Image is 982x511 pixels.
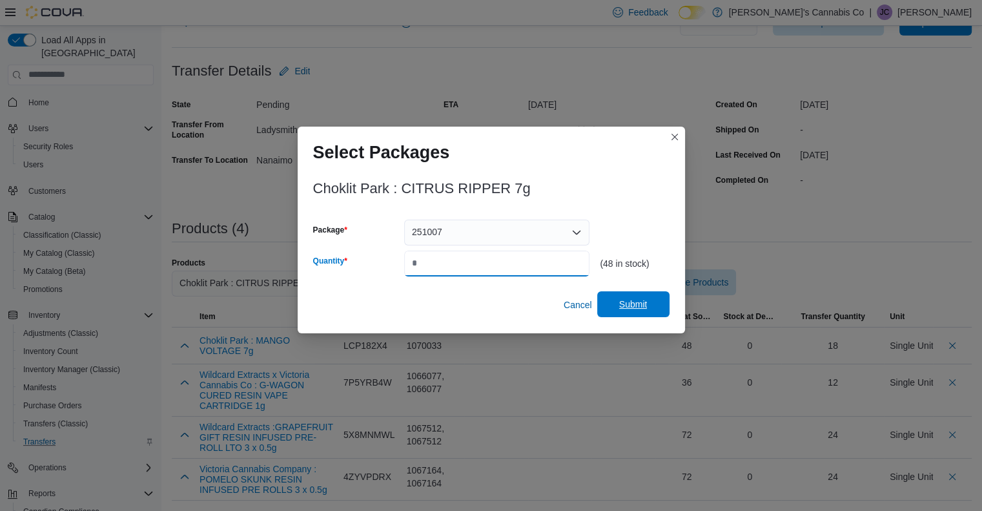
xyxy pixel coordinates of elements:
span: Submit [619,298,648,311]
span: 251007 [412,224,442,240]
button: Submit [597,291,670,317]
div: (48 in stock) [600,258,669,269]
label: Package [313,225,347,235]
h1: Select Packages [313,142,450,163]
button: Closes this modal window [667,129,682,145]
button: Cancel [558,292,597,318]
h3: Choklit Park : CITRUS RIPPER 7g [313,181,531,196]
button: Open list of options [571,227,582,238]
span: Cancel [564,298,592,311]
label: Quantity [313,256,347,266]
